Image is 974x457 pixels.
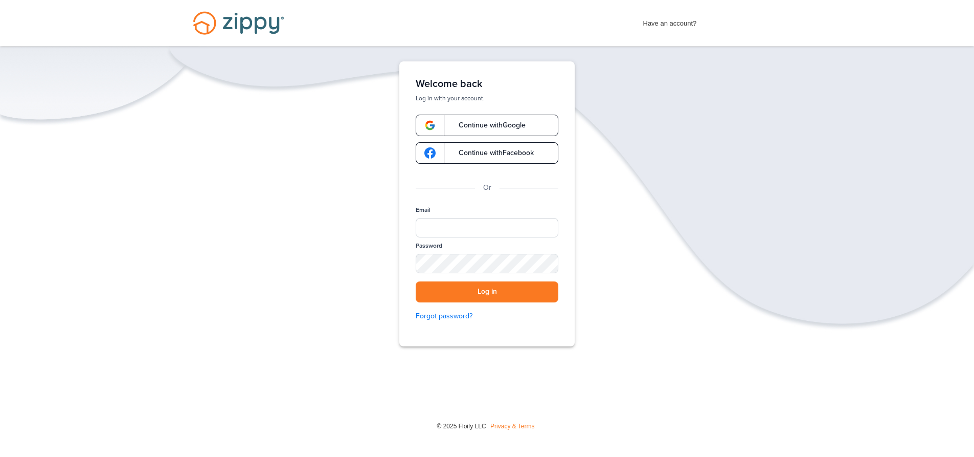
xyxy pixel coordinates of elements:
[643,13,697,29] span: Have an account?
[416,311,558,322] a: Forgot password?
[448,149,534,157] span: Continue with Facebook
[416,254,558,273] input: Password
[437,423,486,430] span: © 2025 Floify LLC
[424,120,436,131] img: google-logo
[416,94,558,102] p: Log in with your account.
[490,423,534,430] a: Privacy & Terms
[416,242,442,250] label: Password
[416,206,431,214] label: Email
[416,281,558,302] button: Log in
[416,78,558,90] h1: Welcome back
[416,218,558,237] input: Email
[416,115,558,136] a: google-logoContinue withGoogle
[448,122,526,129] span: Continue with Google
[416,142,558,164] a: google-logoContinue withFacebook
[424,147,436,159] img: google-logo
[483,182,491,193] p: Or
